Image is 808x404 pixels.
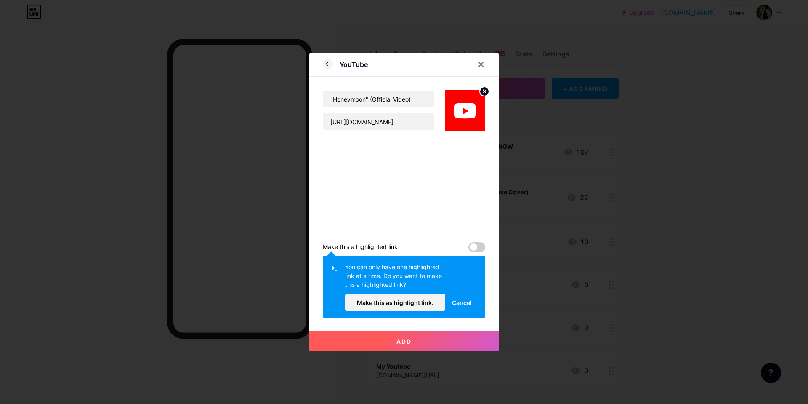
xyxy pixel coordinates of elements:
span: Add [396,338,412,345]
input: URL [323,113,434,130]
input: Title [323,91,434,107]
button: Make this as highlight link. [345,294,445,311]
div: YouTube [340,59,368,70]
span: Cancel [452,298,472,307]
div: You can only have one highlighted link at a time. Do you want to make this a highlighted link? [345,262,445,294]
button: Add [309,331,499,351]
img: link_thumbnail [445,90,485,131]
div: Make this a highlighted link [323,242,398,252]
span: Make this as highlight link. [357,299,433,306]
button: Cancel [445,294,478,311]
